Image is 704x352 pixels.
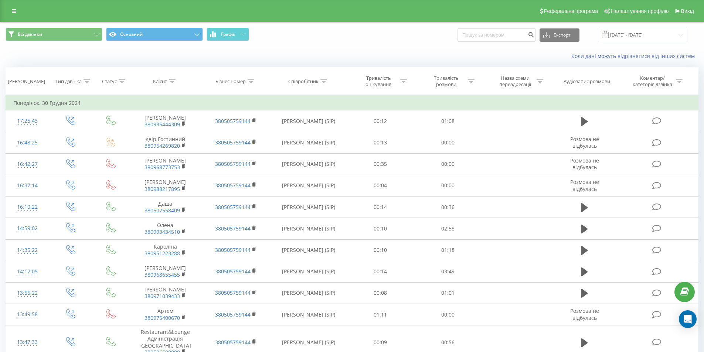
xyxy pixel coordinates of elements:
[130,110,200,132] td: [PERSON_NAME]
[347,239,414,261] td: 00:10
[347,261,414,282] td: 00:14
[414,239,482,261] td: 01:18
[144,314,180,321] a: 380975400670
[271,304,347,325] td: [PERSON_NAME] (SIP)
[130,196,200,218] td: Даша
[347,218,414,239] td: 00:10
[215,268,251,275] a: 380505759144
[55,78,82,85] div: Тип дзвінка
[570,157,599,171] span: Розмова не відбулась
[130,239,200,261] td: Кароліна
[271,282,347,304] td: [PERSON_NAME] (SIP)
[347,175,414,196] td: 00:04
[347,153,414,175] td: 00:35
[144,164,180,171] a: 380968773753
[414,218,482,239] td: 02:58
[144,142,180,149] a: 380954269820
[611,8,669,14] span: Налаштування профілю
[414,261,482,282] td: 03:49
[347,282,414,304] td: 00:08
[215,160,251,167] a: 380505759144
[414,282,482,304] td: 01:01
[130,132,200,153] td: двір Гостинний
[414,196,482,218] td: 00:36
[215,289,251,296] a: 380505759144
[570,178,599,192] span: Розмова не відбулась
[130,175,200,196] td: [PERSON_NAME]
[221,32,235,37] span: Графік
[13,200,42,214] div: 16:10:22
[13,114,42,128] div: 17:25:43
[130,218,200,239] td: Олена
[207,28,249,41] button: Графік
[570,136,599,149] span: Розмова не відбулась
[347,196,414,218] td: 00:14
[215,78,246,85] div: Бізнес номер
[130,282,200,304] td: [PERSON_NAME]
[6,96,698,110] td: Понеділок, 30 Грудня 2024
[215,246,251,253] a: 380505759144
[414,153,482,175] td: 00:00
[215,339,251,346] a: 380505759144
[681,8,694,14] span: Вихід
[215,117,251,124] a: 380505759144
[13,178,42,193] div: 16:37:14
[271,239,347,261] td: [PERSON_NAME] (SIP)
[414,110,482,132] td: 01:08
[102,78,117,85] div: Статус
[271,132,347,153] td: [PERSON_NAME] (SIP)
[426,75,466,88] div: Тривалість розмови
[13,157,42,171] div: 16:42:27
[414,175,482,196] td: 00:00
[144,293,180,300] a: 380971039433
[564,78,610,85] div: Аудіозапис розмови
[13,243,42,257] div: 14:35:22
[347,110,414,132] td: 00:12
[347,304,414,325] td: 01:11
[414,132,482,153] td: 00:00
[271,153,347,175] td: [PERSON_NAME] (SIP)
[13,136,42,150] div: 16:48:25
[13,264,42,279] div: 14:12:05
[18,31,42,37] span: Всі дзвінки
[13,307,42,322] div: 13:49:58
[130,304,200,325] td: Артем
[570,307,599,321] span: Розмова не відбулась
[544,8,598,14] span: Реферальна програма
[271,261,347,282] td: [PERSON_NAME] (SIP)
[130,261,200,282] td: [PERSON_NAME]
[359,75,398,88] div: Тривалість очікування
[540,28,579,42] button: Експорт
[144,250,180,257] a: 380951223288
[571,52,698,59] a: Коли дані можуть відрізнятися вiд інших систем
[153,78,167,85] div: Клієнт
[271,175,347,196] td: [PERSON_NAME] (SIP)
[271,218,347,239] td: [PERSON_NAME] (SIP)
[271,196,347,218] td: [PERSON_NAME] (SIP)
[106,28,203,41] button: Основний
[495,75,535,88] div: Назва схеми переадресації
[144,207,180,214] a: 380507558409
[458,28,536,42] input: Пошук за номером
[144,185,180,192] a: 380988217895
[215,139,251,146] a: 380505759144
[631,75,674,88] div: Коментар/категорія дзвінка
[215,182,251,189] a: 380505759144
[130,153,200,175] td: [PERSON_NAME]
[288,78,319,85] div: Співробітник
[215,225,251,232] a: 380505759144
[144,271,180,278] a: 380968655455
[215,311,251,318] a: 380505759144
[144,228,180,235] a: 380993434510
[679,310,697,328] div: Open Intercom Messenger
[347,132,414,153] td: 00:13
[13,286,42,300] div: 13:55:22
[13,221,42,236] div: 14:59:02
[8,78,45,85] div: [PERSON_NAME]
[6,28,102,41] button: Всі дзвінки
[414,304,482,325] td: 00:00
[271,110,347,132] td: [PERSON_NAME] (SIP)
[215,204,251,211] a: 380505759144
[144,121,180,128] a: 380935444309
[13,335,42,349] div: 13:47:33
